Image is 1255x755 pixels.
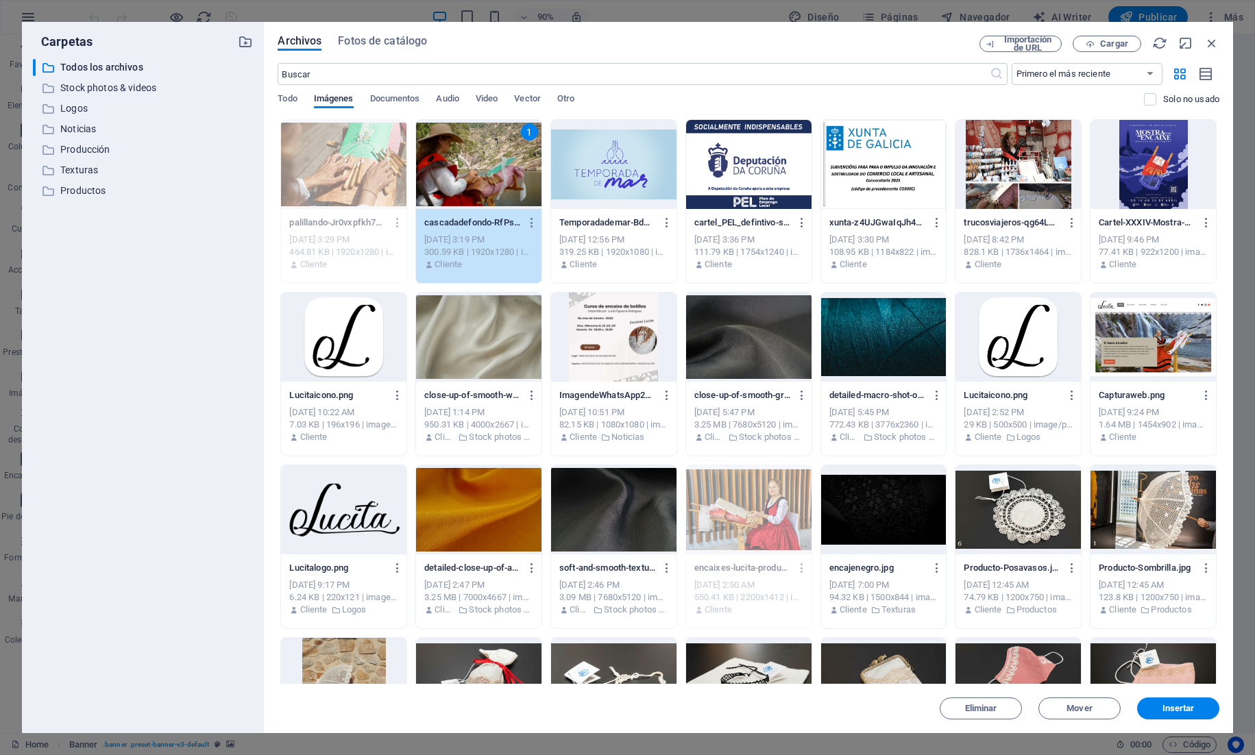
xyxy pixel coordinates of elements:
[559,431,668,443] div: Por: Cliente | Carpeta: Noticias
[1152,36,1167,51] i: Volver a cargar
[964,234,1073,246] div: [DATE] 8:42 PM
[964,591,1073,604] div: 74.79 KB | 1200x750 | image/jpeg
[559,604,668,616] div: Por: Cliente | Carpeta: Stock photos & videos
[964,419,1073,431] div: 29 KB | 500x500 | image/png
[33,141,253,158] div: Producción
[964,604,1073,616] div: Por: Cliente | Carpeta: Productos
[557,90,574,110] span: Otro
[1099,604,1208,616] div: Por: Cliente | Carpeta: Productos
[1137,697,1219,719] button: Insertar
[940,697,1022,719] button: Eliminar
[289,406,398,419] div: [DATE] 10:22 AM
[705,258,732,271] p: Cliente
[1000,36,1056,52] span: Importación de URL
[694,579,803,591] div: [DATE] 2:50 AM
[60,80,228,96] p: Stock photos & videos
[424,604,533,616] div: Por: Cliente | Carpeta: Stock photos & videos
[964,406,1073,419] div: [DATE] 2:52 PM
[694,591,803,604] div: 550.41 KB | 2200x1412 | image/jpeg
[559,389,655,401] p: ImagendeWhatsApp2024-12-28alas10.09.49_029aefa2.jpg
[424,562,520,574] p: detailed-close-up-of-a-soft-yellow-fabric-texture-highlighting-its-vibrant-color-and-weave.jpeg
[60,183,228,199] p: Productos
[694,234,803,246] div: [DATE] 3:36 PM
[604,604,668,616] p: Stock photos & videos
[342,604,367,616] p: Logos
[289,246,398,258] div: 464.81 KB | 1920x1280 | image/jpeg
[1100,40,1128,48] span: Cargar
[424,246,533,258] div: 300.59 KB | 1920x1280 | image/webp
[469,604,533,616] p: Stock photos & videos
[33,59,36,76] div: ​
[60,121,228,137] p: Noticias
[570,604,589,616] p: Cliente
[975,604,1002,616] p: Cliente
[611,431,644,443] p: Noticias
[435,431,454,443] p: Cliente
[829,604,938,616] div: Por: Cliente | Carpeta: Texturas
[686,465,812,554] div: Este archivo ya ha sido seleccionado o no es soportado por este elemento
[1038,697,1121,719] button: Mover
[1099,419,1208,431] div: 1.64 MB | 1454x902 | image/png
[964,216,1060,229] p: trucosviajeros-qg64LDAstxC7BWadciA_UQ.jpg
[436,90,459,110] span: Audio
[33,33,93,51] p: Carpetas
[739,431,803,443] p: Stock photos & videos
[694,406,803,419] div: [DATE] 5:47 PM
[829,579,938,591] div: [DATE] 7:00 PM
[965,704,997,713] span: Eliminar
[1099,389,1195,401] p: Capturaweb.png
[238,34,253,49] i: Crear carpeta
[514,90,541,110] span: Vector
[1067,704,1092,713] span: Mover
[559,406,668,419] div: [DATE] 10:51 PM
[424,579,533,591] div: [DATE] 2:47 PM
[694,562,790,574] p: encaixes-lucita-producto1-slice.jpeg
[1099,591,1208,604] div: 123.8 KB | 1200x750 | image/jpeg
[424,591,533,604] div: 3.25 MB | 7000x4667 | image/jpeg
[1099,562,1195,574] p: Producto-Sombrilla.jpg
[60,142,228,158] p: Producción
[1109,604,1136,616] p: Cliente
[1099,246,1208,258] div: 77.41 KB | 922x1200 | image/jpeg
[705,431,724,443] p: Cliente
[559,419,668,431] div: 82.15 KB | 1080x1080 | image/jpeg
[1204,36,1219,51] i: Cerrar
[300,431,328,443] p: Cliente
[694,389,790,401] p: close-up-of-smooth-gray-fabric-with-soft-folds-highlighting-texture-and-subtle-shine.jpeg
[424,234,533,246] div: [DATE] 3:19 PM
[840,431,860,443] p: Cliente
[289,419,398,431] div: 7.03 KB | 196x196 | image/png
[829,419,938,431] div: 772.43 KB | 3776x2360 | image/jpeg
[33,182,253,199] div: Productos
[300,604,328,616] p: Cliente
[829,389,925,401] p: detailed-macro-shot-of-a-turquoise-thread-spool-showcasing-textile-texture.jpeg
[370,90,420,110] span: Documentos
[60,162,228,178] p: Texturas
[570,431,597,443] p: Cliente
[874,431,938,443] p: Stock photos & videos
[570,258,597,271] p: Cliente
[1099,234,1208,246] div: [DATE] 9:46 PM
[975,431,1002,443] p: Cliente
[60,60,228,75] p: Todos los archivos
[705,604,732,616] p: Cliente
[1151,604,1191,616] p: Productos
[829,406,938,419] div: [DATE] 5:45 PM
[300,258,328,271] p: Cliente
[435,604,454,616] p: Cliente
[559,234,668,246] div: [DATE] 12:56 PM
[964,389,1060,401] p: Lucitaicono.png
[881,604,916,616] p: Texturas
[1016,431,1041,443] p: Logos
[424,216,520,229] p: cascadadefondo-RfPsxkQ9YPwp-nwl-sRdyQ.webp
[694,431,803,443] div: Por: Cliente | Carpeta: Stock photos & videos
[476,90,498,110] span: Video
[289,216,385,229] p: palillando-Jr0vxpfkh706hw53W8ICow.jpg
[559,579,668,591] div: [DATE] 2:46 PM
[1099,216,1195,229] p: Cartel-XXXIV-Mostra-do-Encaixe-1-BZvAKIZaWKSHZrid5HVvTw.jpg
[559,591,668,604] div: 3.09 MB | 7680x5120 | image/jpeg
[424,419,533,431] div: 950.31 KB | 4000x2667 | image/jpeg
[278,63,989,85] input: Buscar
[424,389,520,401] p: close-up-of-smooth-white-silk-fabric-with-soft-folds-and-gentle-draping.jpeg
[1073,36,1141,52] button: Cargar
